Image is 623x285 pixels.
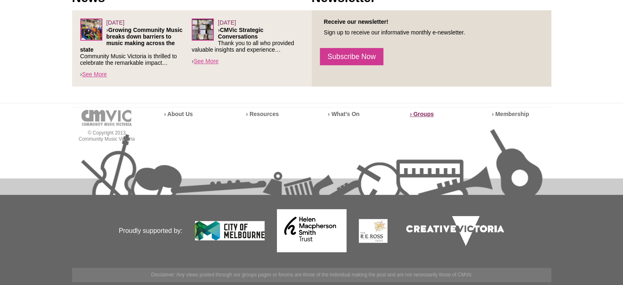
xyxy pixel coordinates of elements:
img: Helen Macpherson Smith Trust [277,209,347,252]
div: › [192,18,304,65]
a: See More [194,58,219,64]
img: City of Melbourne [195,221,265,240]
strong: CMVic Strategic Conversations [218,27,263,40]
a: › Groups [410,111,434,117]
a: › Resources [246,111,279,117]
span: [DATE] [106,19,125,26]
img: cmvic-logo-footer.png [82,110,132,126]
div: › [80,18,192,78]
p: Proudly supported by: [72,196,183,266]
p: Sign up to receive our informative monthly e-newsletter. [320,29,543,36]
a: › What’s On [328,111,360,117]
strong: Receive our newsletter! [324,18,388,25]
p: › Community Music Victoria is thrilled to celebrate the remarkable impact… [80,27,192,66]
p: › Thank you to all who provided valuable insights and experience… [192,27,304,53]
p: © Copyright 2013 Community Music Victoria [72,130,142,142]
p: Disclaimer: ​Any views posted through our groups pages or forums are those of the individual maki... [72,268,551,282]
span: [DATE] [218,19,236,26]
img: The Re Ross Trust [359,219,387,243]
a: Subscribe Now [320,48,384,65]
a: See More [82,71,107,78]
a: › About Us [164,111,193,117]
img: Creative Victoria Logo [400,210,510,252]
strong: Growing Community Music breaks down barriers to music making across the state [80,27,183,53]
img: Leaders-Forum_sq.png [192,18,214,41]
img: Screenshot_2025-06-03_at_4.38.34%E2%80%AFPM.png [80,18,102,41]
a: › Membership [492,111,529,117]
